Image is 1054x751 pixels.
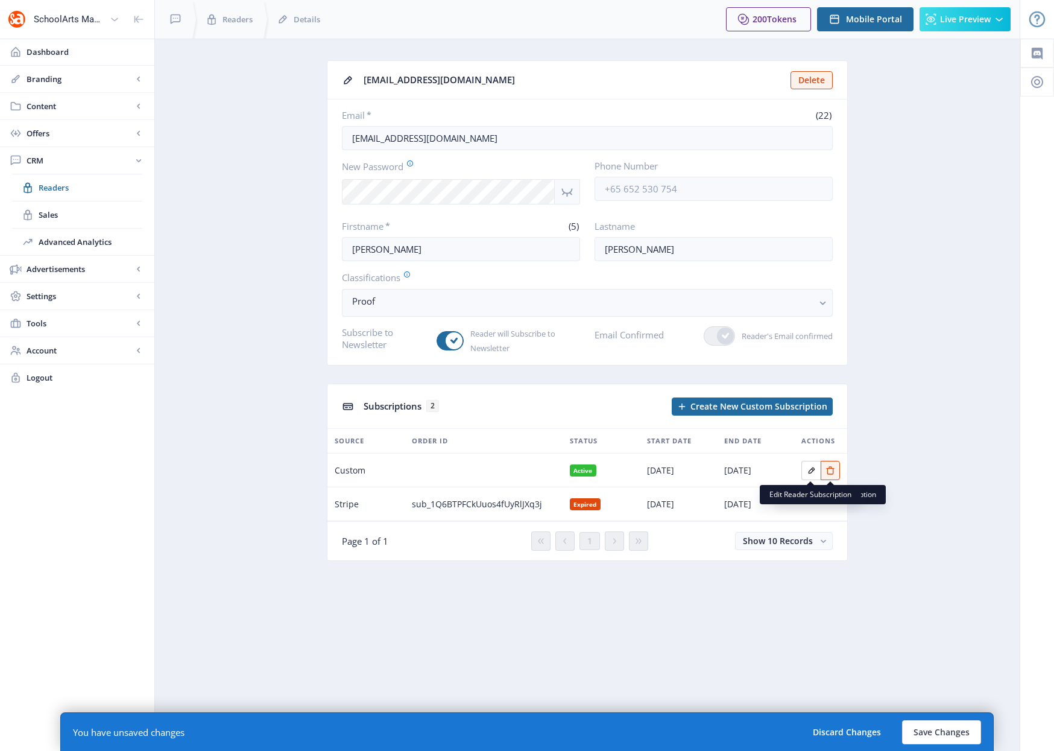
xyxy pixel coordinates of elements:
[570,498,601,510] nb-badge: Expired
[726,7,811,31] button: 200Tokens
[27,46,145,58] span: Dashboard
[647,434,692,448] span: Start Date
[555,179,580,204] nb-icon: Show password
[27,317,133,329] span: Tools
[724,497,751,512] span: [DATE]
[735,329,833,343] span: Reader's Email confirmed
[801,720,892,744] button: Discard Changes
[342,326,427,350] label: Subscribe to Newsletter
[664,398,833,416] a: New page
[27,100,133,112] span: Content
[12,174,142,201] a: Readers
[587,536,592,546] span: 1
[814,109,833,121] span: (22)
[595,160,823,172] label: Phone Number
[294,13,320,25] span: Details
[39,236,142,248] span: Advanced Analytics
[817,7,914,31] button: Mobile Portal
[647,497,674,512] span: [DATE]
[724,463,751,478] span: [DATE]
[342,126,833,150] input: Enter reader’s email
[364,71,783,89] div: [EMAIL_ADDRESS][DOMAIN_NAME]
[342,237,580,261] input: Enter reader’s firstname
[595,237,833,261] input: Enter reader’s lastname
[12,229,142,255] a: Advanced Analytics
[595,220,823,232] label: Lastname
[821,463,840,475] a: Edit page
[222,13,253,25] span: Readers
[27,344,133,356] span: Account
[27,154,133,166] span: CRM
[920,7,1011,31] button: Live Preview
[595,326,664,343] label: Email Confirmed
[73,726,185,738] div: You have unsaved changes
[769,490,851,499] span: Edit Reader Subscription
[647,463,674,478] span: [DATE]
[426,400,439,412] span: 2
[34,6,105,33] div: SchoolArts Magazine
[412,434,448,448] span: Order ID
[335,463,365,478] span: Custom
[27,372,145,384] span: Logout
[342,289,833,317] button: Proof
[27,127,133,139] span: Offers
[342,271,823,284] label: Classifications
[672,398,833,416] button: Create New Custom Subscription
[27,263,133,275] span: Advertisements
[801,463,821,475] a: Edit page
[690,402,827,411] span: Create New Custom Subscription
[7,10,27,29] img: properties.app_icon.png
[570,464,596,477] nb-badge: Active
[743,535,813,547] span: Show 10 Records
[595,177,833,201] input: +65 652 530 754
[39,209,142,221] span: Sales
[335,497,359,512] span: Stripe
[902,720,981,744] button: Save Changes
[39,182,142,194] span: Readers
[412,497,542,512] span: sub_1Q6BTPFCkUuos4fUyRlJXq3j
[570,434,598,448] span: Status
[342,109,582,121] label: Email
[567,220,580,232] span: (5)
[342,160,570,173] label: New Password
[342,535,388,547] span: Page 1 of 1
[27,290,133,302] span: Settings
[364,400,421,412] span: Subscriptions
[767,13,797,25] span: Tokens
[464,326,580,355] span: Reader will Subscribe to Newsletter
[579,532,600,550] button: 1
[352,294,813,308] nb-select-label: Proof
[735,532,833,550] button: Show 10 Records
[335,434,364,448] span: Source
[801,434,835,448] span: Actions
[724,434,762,448] span: End Date
[790,71,833,89] button: Delete
[940,14,991,24] span: Live Preview
[12,201,142,228] a: Sales
[342,220,456,232] label: Firstname
[27,73,133,85] span: Branding
[327,384,848,561] app-collection-view: Subscriptions
[846,14,902,24] span: Mobile Portal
